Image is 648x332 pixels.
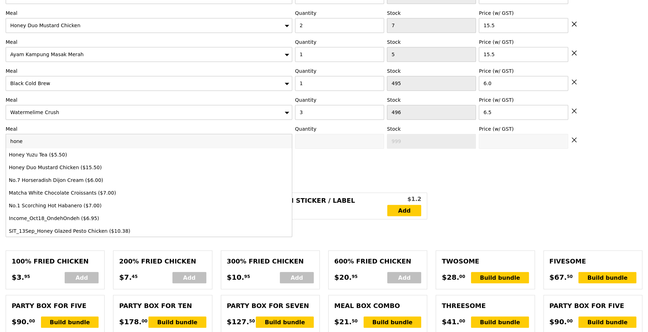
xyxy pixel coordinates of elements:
[334,316,352,327] span: $21.
[41,316,99,328] div: Build bundle
[387,205,421,216] a: Add
[119,256,206,266] div: 200% Fried Chicken
[10,52,84,57] span: Ayam Kampung Masak Merah
[142,318,148,324] span: 00
[295,10,384,17] label: Quantity
[12,316,29,327] span: $90.
[256,316,314,328] div: Build bundle
[9,202,219,209] div: No.1 Scorching Hot Habanero ($7.00)
[6,38,292,46] label: Meal
[10,109,59,115] span: Watermelime Crush
[172,272,206,283] div: Add
[6,125,292,132] label: Meal
[387,272,421,283] div: Add
[227,196,388,216] div: [Add on] Custom Sticker / Label
[280,272,314,283] div: Add
[148,316,206,328] div: Build bundle
[119,316,141,327] span: $178.
[387,67,476,75] label: Stock
[10,23,80,28] span: Honey Duo Mustard Chicken
[442,272,459,283] span: $28.
[334,256,421,266] div: 600% Fried Chicken
[295,125,384,132] label: Quantity
[10,81,50,86] span: Black Cold Brew
[227,272,244,283] span: $10.
[9,164,219,171] div: Honey Duo Mustard Chicken ($15.50)
[29,318,35,324] span: 00
[295,38,384,46] label: Quantity
[479,96,568,103] label: Price (w/ GST)
[549,316,567,327] span: $90.
[442,301,529,311] div: Threesome
[479,125,568,132] label: Price (w/ GST)
[244,274,250,279] span: 95
[578,272,636,283] div: Build bundle
[65,272,99,283] div: Add
[24,274,30,279] span: 95
[227,316,249,327] span: $127.
[334,301,421,311] div: Meal Box Combo
[364,316,422,328] div: Build bundle
[6,10,292,17] label: Meal
[249,318,255,324] span: 50
[479,38,568,46] label: Price (w/ GST)
[9,215,219,222] div: Income_Oct18_OndehOndeh ($6.95)
[295,67,384,75] label: Quantity
[387,10,476,17] label: Stock
[479,67,568,75] label: Price (w/ GST)
[132,274,138,279] span: 45
[387,96,476,103] label: Stock
[119,301,206,311] div: Party Box for Ten
[567,274,573,279] span: 50
[387,125,476,132] label: Stock
[227,256,314,266] div: 300% Fried Chicken
[6,67,292,75] label: Meal
[6,227,642,233] h4: Customised Meals
[459,274,465,279] span: 00
[12,256,99,266] div: 100% Fried Chicken
[9,151,219,158] div: Honey Yuzu Tea ($5.50)
[471,316,529,328] div: Build bundle
[119,272,131,283] span: $7.
[334,272,352,283] span: $20.
[549,301,636,311] div: Party Box for Five
[442,316,459,327] span: $41.
[9,227,219,235] div: SIT_13Sep_Honey Glazed Pesto Chicken ($10.38)
[295,96,384,103] label: Quantity
[549,272,567,283] span: $67.
[387,38,476,46] label: Stock
[479,10,568,17] label: Price (w/ GST)
[442,256,529,266] div: Twosome
[387,195,421,203] div: $1.2
[352,318,358,324] span: 50
[12,272,24,283] span: $3.
[471,272,529,283] div: Build bundle
[12,301,99,311] div: Party Box for Five
[567,318,573,324] span: 00
[578,316,636,328] div: Build bundle
[459,318,465,324] span: 00
[6,96,292,103] label: Meal
[9,177,219,184] div: No.7 Horseradish Dijon Cream ($6.00)
[6,169,642,176] h4: Unique Fixed Bundles
[549,256,636,266] div: Fivesome
[227,301,314,311] div: Party Box for Seven
[9,189,219,196] div: Matcha White Chocolate Croissants ($7.00)
[352,274,358,279] span: 95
